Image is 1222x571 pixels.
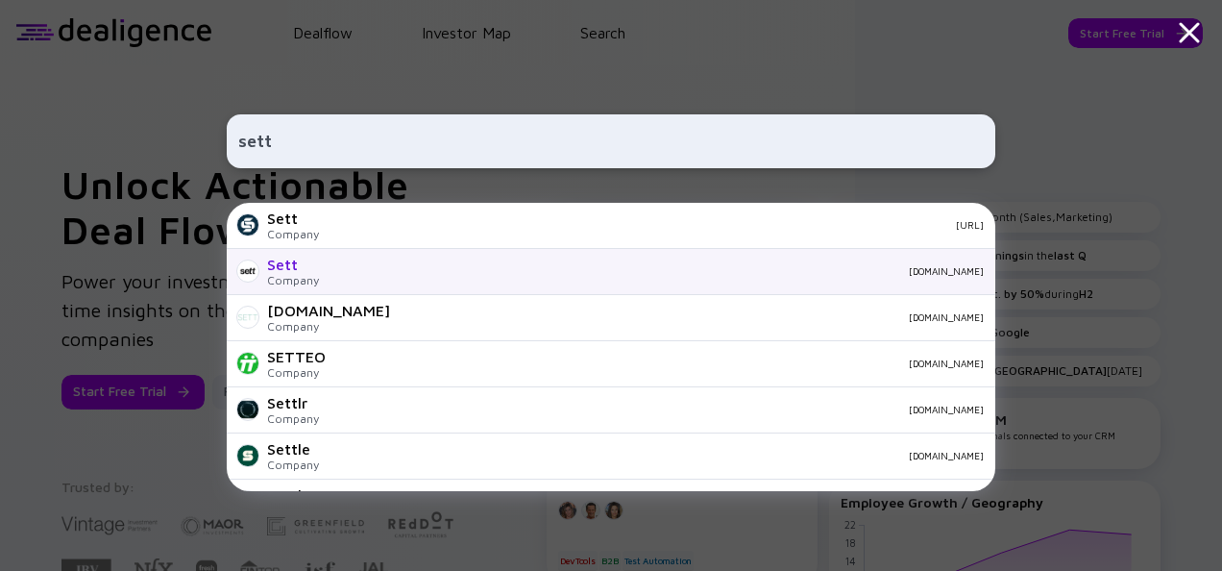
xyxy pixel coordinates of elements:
div: Company [267,365,326,380]
div: Settle [267,486,319,504]
div: [DOMAIN_NAME] [334,404,984,415]
div: Company [267,458,319,472]
div: SETTEO [267,348,326,365]
div: [URL] [334,219,984,231]
div: [DOMAIN_NAME] [334,265,984,277]
input: Search Company or Investor... [238,124,984,159]
div: Settle [267,440,319,458]
div: Company [267,273,319,287]
div: [DOMAIN_NAME] [405,311,984,323]
div: Company [267,227,319,241]
div: [DOMAIN_NAME] [334,450,984,461]
div: Settlr [267,394,319,411]
div: [DOMAIN_NAME] [341,358,984,369]
div: Company [267,319,390,334]
div: Sett [267,256,319,273]
div: [DOMAIN_NAME] [267,302,390,319]
div: Sett [267,210,319,227]
div: Company [267,411,319,426]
